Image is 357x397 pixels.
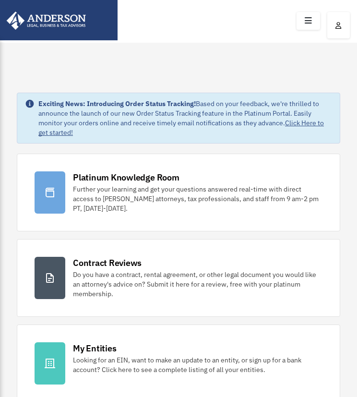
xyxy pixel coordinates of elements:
[73,171,179,183] div: Platinum Knowledge Room
[17,154,340,231] a: Platinum Knowledge Room Further your learning and get your questions answered real-time with dire...
[38,99,196,108] strong: Exciting News: Introducing Order Status Tracking!
[73,184,322,213] div: Further your learning and get your questions answered real-time with direct access to [PERSON_NAM...
[73,342,116,354] div: My Entities
[73,257,142,269] div: Contract Reviews
[73,270,322,299] div: Do you have a contract, rental agreement, or other legal document you would like an attorney's ad...
[38,99,332,137] div: Based on your feedback, we're thrilled to announce the launch of our new Order Status Tracking fe...
[38,119,324,137] a: Click Here to get started!
[73,355,322,374] div: Looking for an EIN, want to make an update to an entity, or sign up for a bank account? Click her...
[17,239,340,317] a: Contract Reviews Do you have a contract, rental agreement, or other legal document you would like...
